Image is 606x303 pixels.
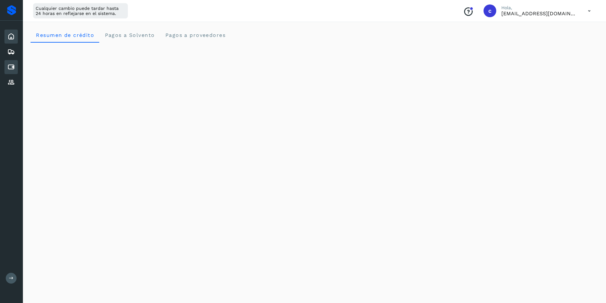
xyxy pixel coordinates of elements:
div: Proveedores [4,75,18,89]
p: contabilidad5@easo.com [501,10,578,17]
div: Cualquier cambio puede tardar hasta 24 horas en reflejarse en el sistema. [33,3,128,18]
p: Hola, [501,5,578,10]
span: Pagos a proveedores [165,32,226,38]
span: Pagos a Solvento [104,32,155,38]
div: Cuentas por pagar [4,60,18,74]
div: Embarques [4,45,18,59]
span: Resumen de crédito [36,32,94,38]
div: Inicio [4,30,18,44]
